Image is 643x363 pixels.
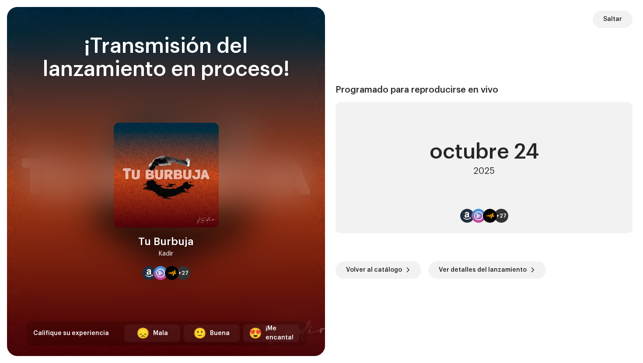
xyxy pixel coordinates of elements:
[346,261,402,279] span: Volver al catálogo
[159,249,173,259] div: Kadir
[153,329,168,338] div: Mala
[266,324,294,342] div: ¡Me encanta!
[33,330,109,336] span: Califique su experiencia
[193,328,206,339] div: 🙂
[439,261,527,279] span: Ver detalles del lanzamiento
[210,329,230,338] div: Buena
[473,166,495,176] div: 2025
[249,328,262,339] div: 😍
[603,10,622,28] span: Saltar
[178,270,189,277] span: +27
[335,261,421,279] button: Volver al catálogo
[114,123,219,228] img: 36306627-a5a0-472f-a371-126921b1d8ec
[26,35,306,81] div: ¡Transmisión del lanzamiento en proceso!
[335,85,633,95] div: Programado para reproducirse en vivo
[430,142,539,162] div: octubre 24
[136,328,150,339] div: 😞
[496,212,507,219] span: +27
[593,10,633,28] button: Saltar
[138,235,194,249] div: Tu Burbuja
[428,261,546,279] button: Ver detalles del lanzamiento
